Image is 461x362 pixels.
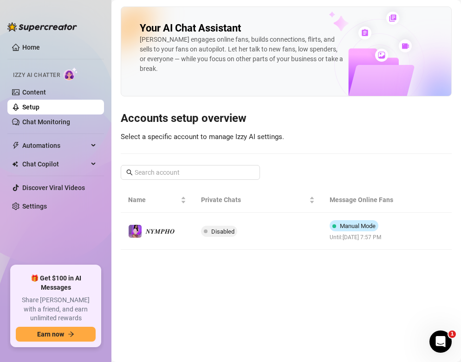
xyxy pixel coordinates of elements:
a: Chat Monitoring [22,118,70,126]
a: Discover Viral Videos [22,184,85,191]
span: 1 [448,330,456,338]
div: [PERSON_NAME] engages online fans, builds connections, flirts, and sells to your fans on autopilo... [140,35,345,74]
img: 𝑵𝒀𝑴𝑷𝑯𝑶 [129,225,142,238]
span: Earn now [37,330,64,338]
span: Automations [22,138,88,153]
th: Name [121,187,194,213]
a: Settings [22,203,47,210]
span: 𝑵𝒀𝑴𝑷𝑯𝑶 [146,228,175,235]
th: Message Online Fans [322,187,409,213]
span: arrow-right [68,331,74,337]
span: Until: [DATE] 7:57 PM [330,233,382,242]
span: Disabled [211,228,234,235]
span: Manual Mode [340,222,376,229]
input: Search account [135,167,247,178]
img: Chat Copilot [12,161,18,167]
a: Content [22,89,46,96]
button: Earn nowarrow-right [16,327,96,342]
img: ai-chatter-content-library-cLFOSyPT.png [307,1,451,96]
span: Share [PERSON_NAME] with a friend, and earn unlimited rewards [16,296,96,323]
span: Izzy AI Chatter [13,71,60,80]
h2: Your AI Chat Assistant [140,22,241,35]
span: search [126,169,133,176]
img: AI Chatter [64,67,78,81]
span: Chat Copilot [22,157,88,171]
span: Name [128,195,179,205]
span: 🎁 Get $100 in AI Messages [16,274,96,292]
span: Select a specific account to manage Izzy AI settings. [121,133,284,141]
h3: Accounts setup overview [121,111,452,126]
span: Private Chats [201,195,307,205]
th: Private Chats [194,187,322,213]
a: Setup [22,103,39,111]
iframe: Intercom live chat [429,330,452,353]
img: logo-BBDzfeDw.svg [7,22,77,32]
span: thunderbolt [12,142,19,149]
a: Home [22,44,40,51]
